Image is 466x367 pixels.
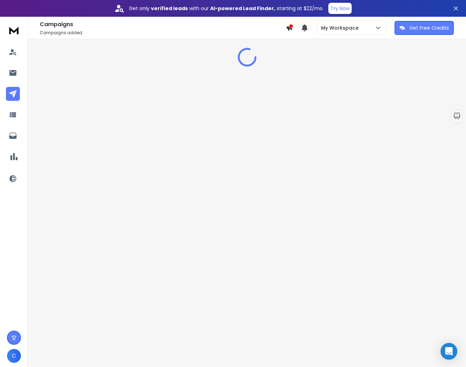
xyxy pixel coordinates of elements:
[328,3,352,14] button: Try Now
[40,30,286,36] p: Campaigns added
[7,24,21,37] img: logo
[40,20,286,29] h1: Campaigns
[7,349,21,363] button: C
[210,5,275,12] strong: AI-powered Lead Finder,
[395,21,454,35] button: Get Free Credits
[129,5,323,12] p: Get only with our starting at $22/mo
[151,5,188,12] strong: verified leads
[441,343,457,360] div: Open Intercom Messenger
[330,5,350,12] p: Try Now
[321,24,361,31] p: My Workspace
[409,24,449,31] p: Get Free Credits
